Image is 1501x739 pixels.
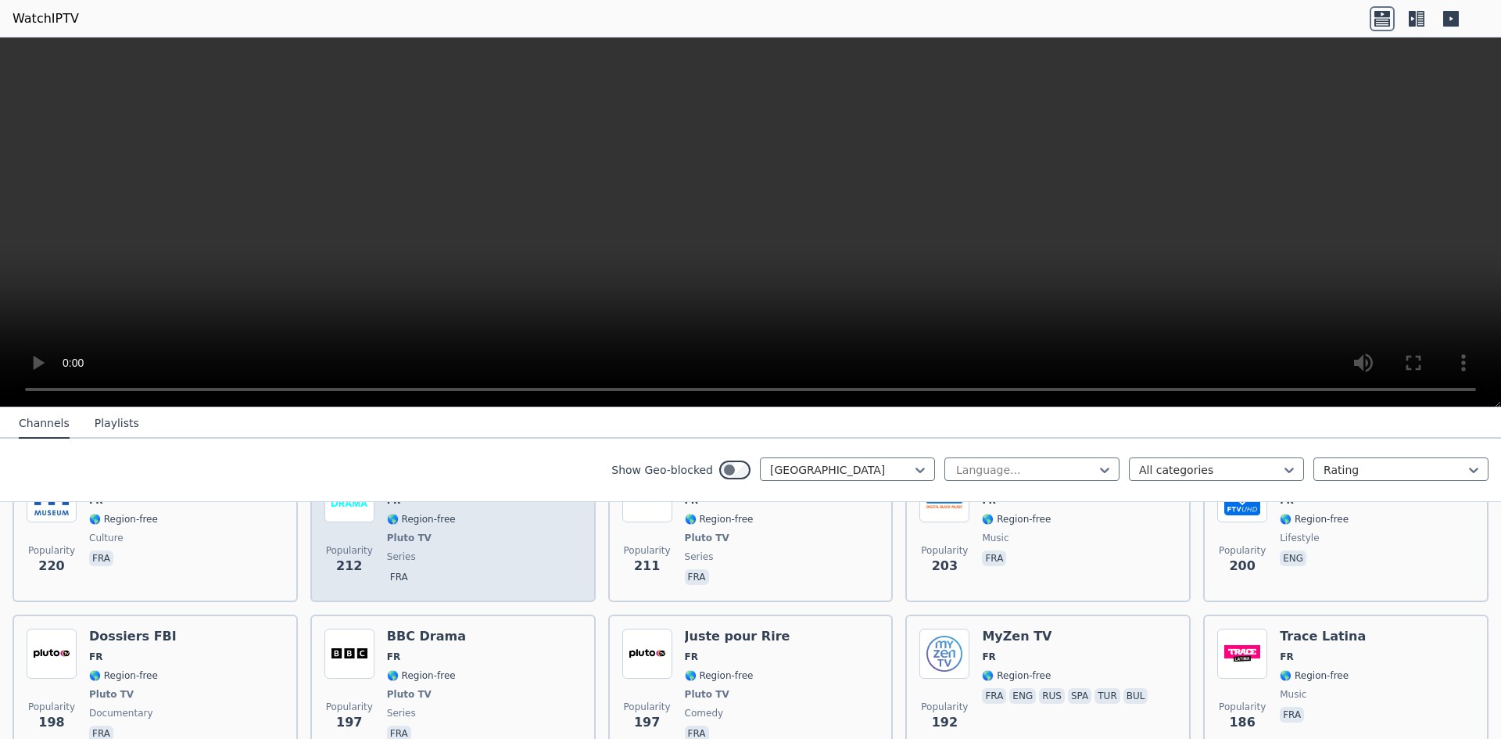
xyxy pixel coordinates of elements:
span: 203 [932,557,958,576]
span: 212 [336,557,362,576]
h6: Juste pour Rire [685,629,790,644]
span: 🌎 Region-free [685,513,754,526]
p: fra [387,569,411,585]
h6: Trace Latina [1280,629,1366,644]
p: spa [1068,688,1091,704]
p: fra [1280,707,1304,723]
span: FR [685,651,698,663]
span: Popularity [28,701,75,713]
span: Popularity [326,701,373,713]
span: 198 [38,713,64,732]
h6: BBC Drama [387,629,466,644]
img: Trace Latina [1217,629,1267,679]
span: 🌎 Region-free [89,513,158,526]
span: FR [982,651,995,663]
label: Show Geo-blocked [611,462,713,478]
span: series [387,551,416,563]
span: Popularity [1219,544,1266,557]
span: FR [387,651,400,663]
span: Pluto TV [685,532,729,544]
p: eng [1280,551,1306,566]
h6: Dossiers FBI [89,629,177,644]
p: fra [685,569,709,585]
button: Playlists [95,409,139,439]
span: 🌎 Region-free [982,669,1051,682]
span: FR [1280,651,1293,663]
span: music [982,532,1008,544]
span: 🌎 Region-free [1280,513,1349,526]
span: Popularity [921,701,968,713]
p: fra [982,688,1006,704]
span: series [685,551,714,563]
span: Pluto TV [685,688,729,701]
span: FR [89,651,102,663]
span: music [1280,688,1306,701]
span: Popularity [921,544,968,557]
p: fra [982,551,1006,566]
span: Pluto TV [387,532,432,544]
img: Juste pour Rire [622,629,672,679]
span: 🌎 Region-free [89,669,158,682]
span: 🌎 Region-free [982,513,1051,526]
span: 211 [634,557,660,576]
span: 197 [336,713,362,732]
span: Popularity [326,544,373,557]
span: 197 [634,713,660,732]
span: 186 [1229,713,1255,732]
span: Popularity [624,701,671,713]
a: WatchIPTV [13,9,79,28]
span: 200 [1229,557,1255,576]
span: Popularity [624,544,671,557]
span: 🌎 Region-free [1280,669,1349,682]
img: MyZen TV [919,629,969,679]
span: culture [89,532,124,544]
button: Channels [19,409,70,439]
span: 🌎 Region-free [387,513,456,526]
span: Popularity [1219,701,1266,713]
img: Dossiers FBI [27,629,77,679]
span: comedy [685,707,724,719]
span: lifestyle [1280,532,1319,544]
span: series [387,707,416,719]
span: 🌎 Region-free [685,669,754,682]
span: Pluto TV [387,688,432,701]
p: eng [1009,688,1036,704]
p: bul [1123,688,1148,704]
p: fra [89,551,113,566]
span: 🌎 Region-free [387,669,456,682]
span: 192 [932,713,958,732]
h6: MyZen TV [982,629,1151,644]
span: 220 [38,557,64,576]
img: BBC Drama [324,629,374,679]
p: tur [1094,688,1119,704]
p: rus [1039,688,1065,704]
span: Pluto TV [89,688,134,701]
span: documentary [89,707,153,719]
span: Popularity [28,544,75,557]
